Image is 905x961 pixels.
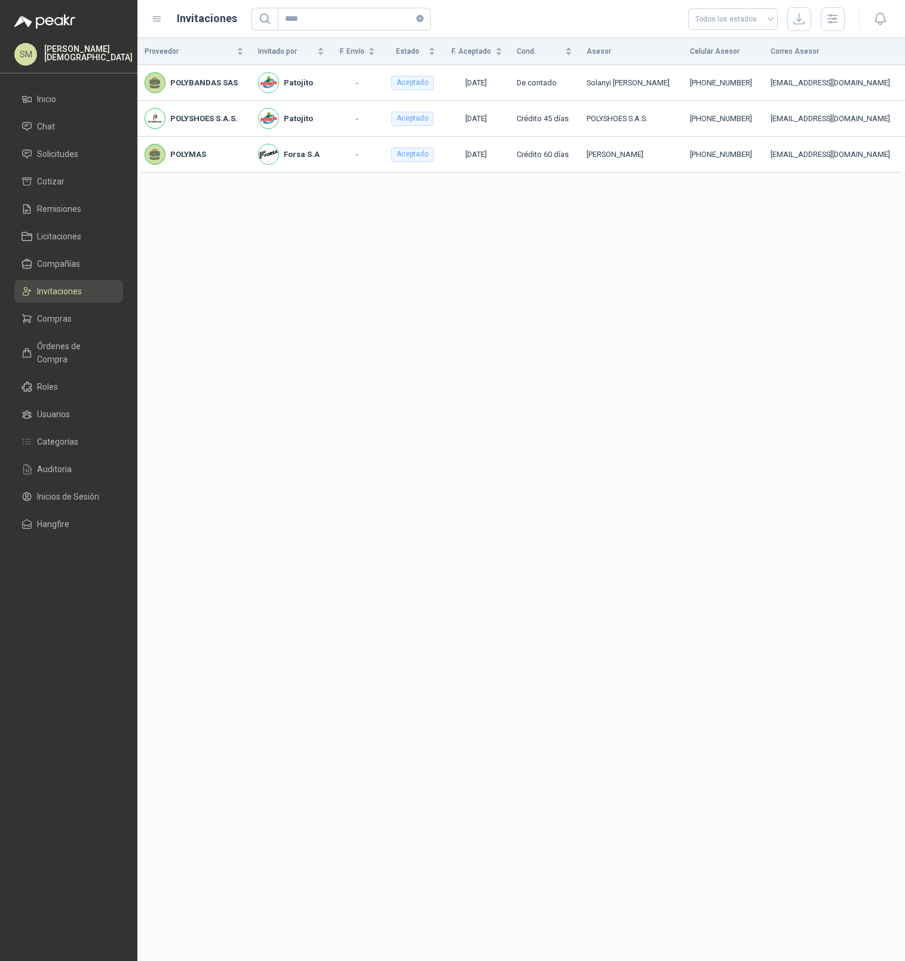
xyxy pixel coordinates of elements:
th: Invitado por [251,38,331,65]
th: Cond. [510,38,579,65]
div: Solanyi [PERSON_NAME] [587,77,675,89]
div: [PHONE_NUMBER] [690,149,756,161]
span: - [356,114,358,123]
span: Invitado por [258,46,314,57]
div: Crédito 60 días [517,149,572,161]
img: Company Logo [259,144,278,164]
span: Usuarios [37,408,70,421]
span: [DATE] [465,78,487,87]
p: [PERSON_NAME] [DEMOGRAPHIC_DATA] [44,45,133,61]
a: Usuarios [14,403,123,426]
img: Logo peakr [14,14,75,29]
a: Órdenes de Compra [14,335,123,371]
a: Compras [14,307,123,330]
th: Celular Asesor [683,38,763,65]
span: - [356,78,358,87]
b: Patojito [284,113,313,125]
span: - [356,150,358,159]
div: [PHONE_NUMBER] [690,113,756,125]
span: Chat [37,120,55,133]
div: [PERSON_NAME] [587,149,675,161]
span: Roles [37,380,58,393]
div: [EMAIL_ADDRESS][DOMAIN_NAME] [771,113,898,125]
span: Compañías [37,257,80,270]
a: Inicios de Sesión [14,485,123,508]
span: [DATE] [465,114,487,123]
div: Crédito 45 días [517,113,572,125]
div: POLYSHOES S.A.S. [587,113,675,125]
span: Categorías [37,435,78,448]
th: Proveedor [137,38,251,65]
th: Correo Asesor [763,38,905,65]
b: Forsa S.A [284,149,320,161]
a: Hangfire [14,513,123,535]
span: close-circle [416,13,424,24]
a: Inicio [14,88,123,110]
a: Invitaciones [14,280,123,303]
span: Proveedor [145,46,234,57]
span: Cotizar [37,175,65,188]
div: Aceptado [391,76,434,90]
span: Estado [389,46,425,57]
b: Patojito [284,77,313,89]
th: F. Aceptado [443,38,510,65]
th: Estado [382,38,442,65]
span: Invitaciones [37,285,82,298]
a: Compañías [14,252,123,275]
span: close-circle [416,15,424,22]
a: Categorías [14,430,123,453]
div: Aceptado [391,112,434,126]
img: Company Logo [259,109,278,128]
a: Cotizar [14,170,123,193]
b: POLYMAS [170,149,206,161]
a: Roles [14,375,123,398]
b: POLYSHOES S.A.S. [170,113,238,125]
span: Solicitudes [37,147,78,161]
img: Company Logo [145,109,165,128]
a: Solicitudes [14,143,123,165]
span: Inicio [37,93,56,106]
span: F. Envío [339,46,366,57]
div: Aceptado [391,147,434,162]
span: [DATE] [465,150,487,159]
span: F. Aceptado [450,46,493,57]
span: Compras [37,312,72,325]
div: SM [14,43,37,66]
b: POLYBANDAS SAS [170,77,238,89]
a: Auditoria [14,458,123,480]
div: [PHONE_NUMBER] [690,77,756,89]
div: [EMAIL_ADDRESS][DOMAIN_NAME] [771,149,898,161]
img: Company Logo [259,73,278,93]
span: Inicios de Sesión [37,490,99,503]
span: Remisiones [37,202,81,215]
span: Licitaciones [37,230,81,243]
a: Chat [14,115,123,138]
th: Asesor [579,38,682,65]
span: Hangfire [37,518,69,531]
span: Auditoria [37,463,72,476]
span: Cond. [517,46,563,57]
a: Remisiones [14,198,123,220]
a: Licitaciones [14,225,123,248]
div: [EMAIL_ADDRESS][DOMAIN_NAME] [771,77,898,89]
h1: Invitaciones [177,10,237,27]
th: F. Envío [332,38,383,65]
div: De contado [517,77,572,89]
span: Órdenes de Compra [37,340,112,366]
